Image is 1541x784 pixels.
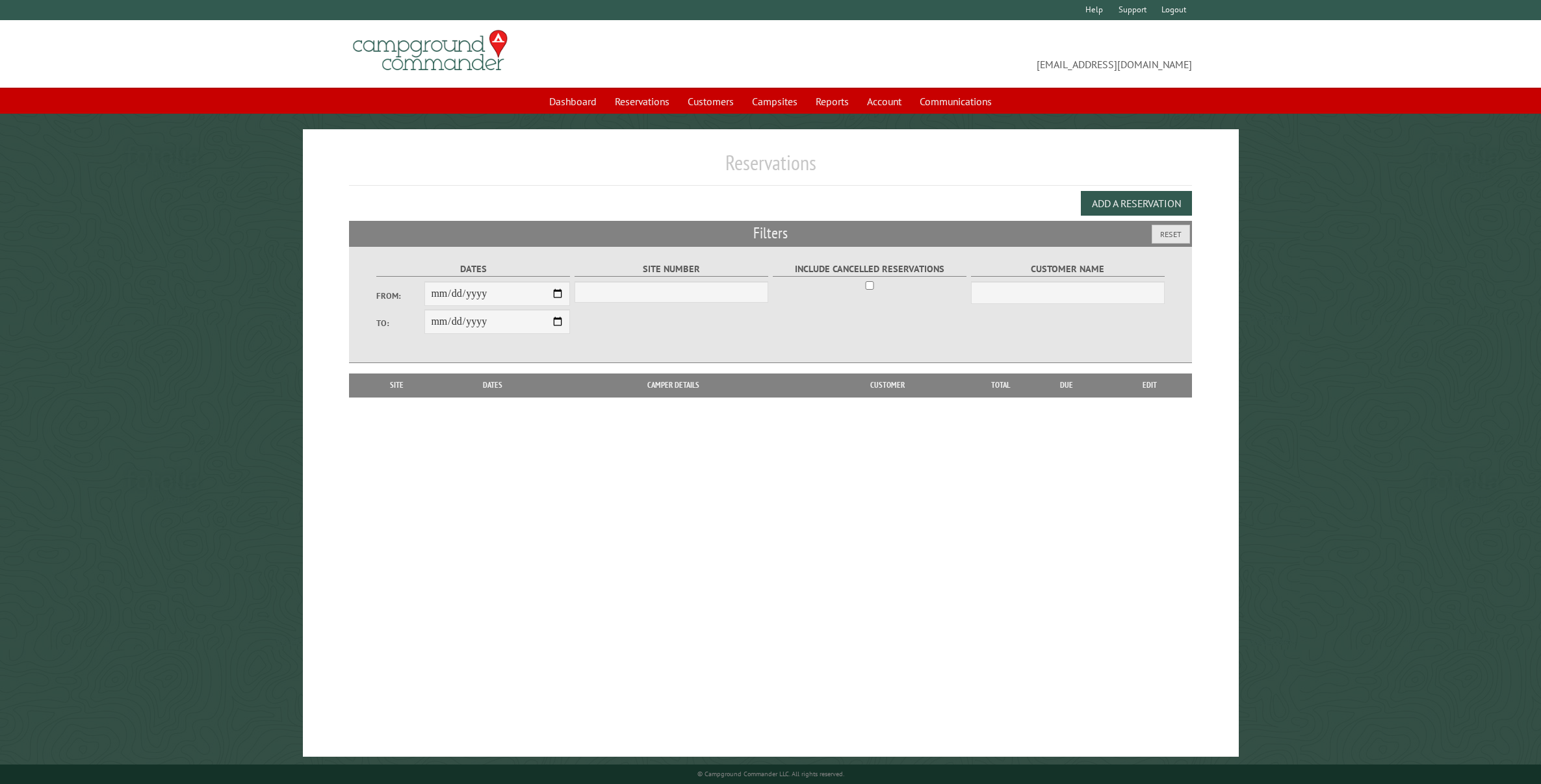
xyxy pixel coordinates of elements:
button: Add a Reservation [1081,191,1192,216]
span: [EMAIL_ADDRESS][DOMAIN_NAME] [771,36,1193,72]
th: Dates [438,373,547,397]
label: Site Number [575,262,769,277]
label: Dates [376,262,571,277]
th: Customer [799,373,974,397]
a: Campsites [744,89,805,114]
a: Customers [680,89,742,114]
th: Camper Details [547,373,799,397]
a: Communications [912,89,1000,114]
label: Include Cancelled Reservations [773,262,967,277]
th: Due [1027,373,1107,397]
button: Reset [1152,225,1190,244]
h2: Filters [349,221,1193,246]
label: Customer Name [971,262,1165,277]
th: Edit [1107,373,1193,397]
a: Dashboard [541,89,604,114]
a: Reports [808,89,857,114]
a: Account [859,89,909,114]
th: Site [356,373,438,397]
img: Campground Commander [349,25,512,76]
label: From: [376,290,425,302]
label: To: [376,317,425,329]
th: Total [975,373,1027,397]
a: Reservations [607,89,677,114]
small: © Campground Commander LLC. All rights reserved. [697,770,844,778]
h1: Reservations [349,150,1193,186]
